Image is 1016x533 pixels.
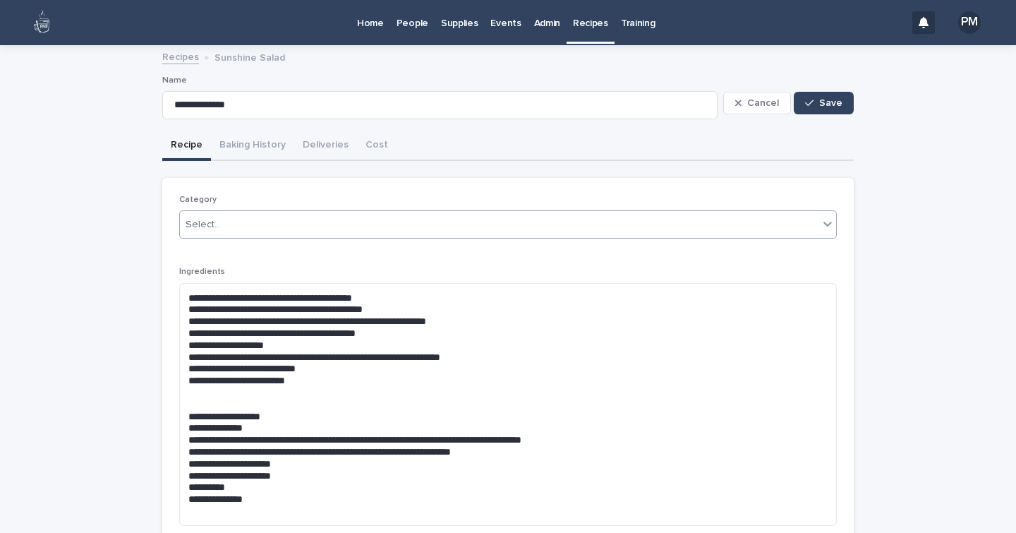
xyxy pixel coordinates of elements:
span: Category [179,196,217,204]
button: Recipe [162,131,211,161]
div: Select... [186,217,221,232]
button: Baking History [211,131,294,161]
span: Name [162,76,187,85]
button: Save [794,92,854,114]
span: Cancel [747,98,779,108]
button: Deliveries [294,131,357,161]
span: Save [819,98,842,108]
img: 80hjoBaRqlyywVK24fQd [28,8,56,37]
button: Cost [357,131,397,161]
p: Sunshine Salad [214,49,285,64]
button: Cancel [723,92,791,114]
a: Recipes [162,48,199,64]
span: Ingredients [179,268,225,276]
div: PM [958,11,981,34]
